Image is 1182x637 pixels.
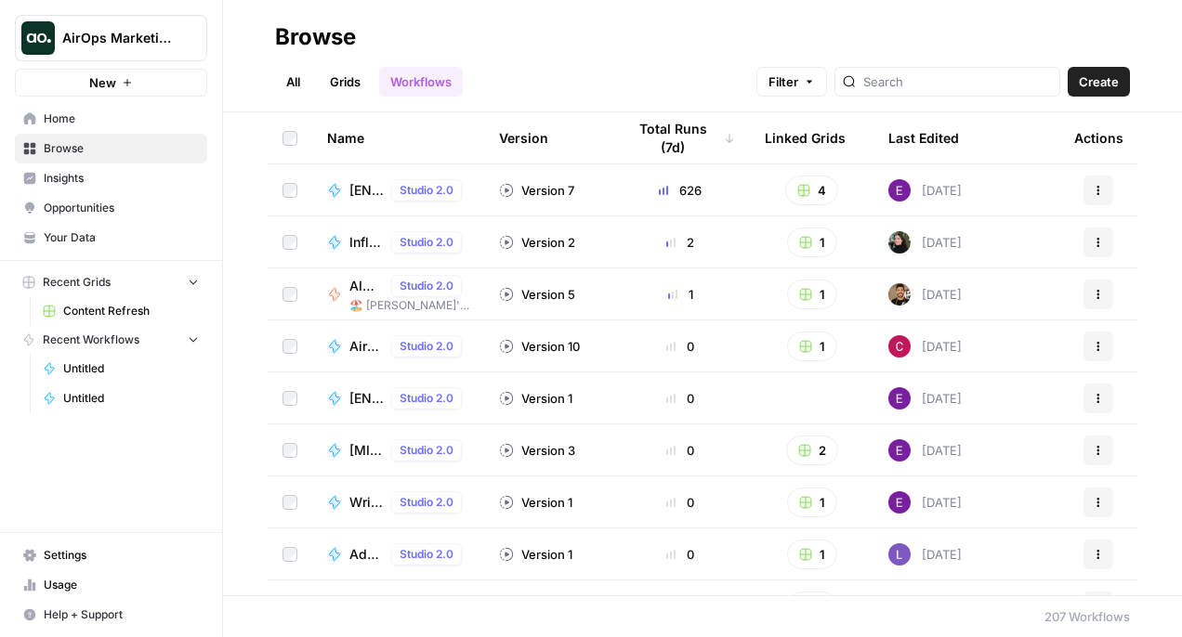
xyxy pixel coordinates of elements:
span: Recent Workflows [43,331,139,348]
span: 🏖️ [PERSON_NAME]'s First Page Google Ranker [349,297,469,314]
button: 2 [786,435,838,465]
span: Influencer Market Research [349,233,384,252]
div: 626 [625,181,735,200]
span: Create [1079,72,1119,91]
span: Insights [44,170,199,187]
span: Studio 2.0 [400,546,453,563]
span: [ENRICHMENT] - SEO Stats for Domain [349,181,384,200]
span: Studio 2.0 [400,234,453,251]
span: Untitled [63,390,199,407]
a: Write Informational Article BodyStudio 2.0 [327,595,469,617]
div: [DATE] [888,283,962,305]
img: x0rd3hcu1golq4b9z6e6pr8zudzc [888,335,911,357]
img: tb834r7wcu795hwbtepf06oxpmnl [888,439,911,461]
a: Browse [15,134,207,163]
a: Influencer Market ResearchStudio 2.0 [327,231,469,253]
div: [DATE] [888,335,962,357]
span: New [89,73,116,92]
div: 207 Workflows [1044,607,1130,626]
button: Filter [756,67,827,97]
div: 0 [625,337,735,356]
div: 0 [625,389,735,408]
input: Search [863,72,1052,91]
img: eoqc67reg7z2luvnwhy7wyvdqmsw [888,231,911,253]
button: Workspace: AirOps Marketing [15,15,207,61]
span: AirOps Marketing [62,29,175,47]
div: Version 1 [499,493,572,512]
button: 1 [787,487,837,517]
span: Studio 2.0 [400,338,453,355]
span: Untitled [63,360,199,377]
div: [DATE] [888,491,962,513]
span: Studio 2.0 [400,494,453,511]
img: rn7sh892ioif0lo51687sih9ndqw [888,543,911,565]
span: Your Data [44,229,199,246]
img: tb834r7wcu795hwbtepf06oxpmnl [888,387,911,409]
a: Untitled [34,354,207,383]
span: Studio 2.0 [400,390,453,407]
div: Version 10 [499,337,580,356]
a: AirOps Academy: Script to Landing PageStudio 2.0 [327,335,469,357]
span: Settings [44,547,199,564]
button: Help + Support [15,600,207,630]
span: Browse [44,140,199,157]
img: tb834r7wcu795hwbtepf06oxpmnl [888,491,911,513]
span: Help + Support [44,606,199,623]
div: 1 [625,285,735,304]
div: Last Edited [888,112,959,163]
div: Version 1 [499,389,572,408]
a: All [275,67,311,97]
a: Opportunities [15,193,207,223]
a: Content Refresh [34,296,207,326]
div: [DATE] [888,231,962,253]
span: Studio 2.0 [400,278,453,294]
a: [MICROTOOL] Blog Slug to URLStudio 2.0 [327,439,469,461]
div: [DATE] [888,179,962,201]
span: Studio 2.0 [400,442,453,459]
button: New [15,69,207,97]
div: 0 [625,545,735,564]
a: Usage [15,570,207,600]
span: Studio 2.0 [400,182,453,199]
button: Create [1068,67,1130,97]
span: Usage [44,577,199,593]
button: 4 [785,175,838,205]
span: [MICROTOOL] Blog Slug to URL [349,441,384,460]
div: 0 [625,441,735,460]
span: AI Gap Analysis w/ Content Refresh [349,277,384,295]
span: Add Hero Image to Article [349,545,384,564]
a: Home [15,104,207,134]
div: [DATE] [888,595,962,617]
img: AirOps Marketing Logo [21,21,55,55]
a: Grids [319,67,372,97]
img: tb834r7wcu795hwbtepf06oxpmnl [888,179,911,201]
a: Your Data [15,223,207,253]
div: Version 3 [499,441,575,460]
span: Write Informational Article Outline [349,493,384,512]
a: [ENRICHMENT] - Hubspot - SEO Stats for DomainStudio 2.0 [327,387,469,409]
div: 2 [625,233,735,252]
span: [ENRICHMENT] - Hubspot - SEO Stats for Domain [349,389,384,408]
div: Total Runs (7d) [625,112,735,163]
button: 1 [787,539,837,569]
div: Linked Grids [765,112,846,163]
a: Untitled [34,383,207,413]
div: Browse [275,22,356,52]
div: Version 2 [499,233,575,252]
div: Actions [1074,112,1123,163]
div: [DATE] [888,543,962,565]
button: 1 [787,227,837,257]
img: 36rz0nf6lyfqsoxlb67712aiq2cf [888,283,911,305]
div: Version 5 [499,285,575,304]
a: Settings [15,540,207,570]
div: Version 1 [499,545,572,564]
a: Add Hero Image to ArticleStudio 2.0 [327,543,469,565]
div: Version [499,112,548,163]
a: Workflows [379,67,463,97]
a: AI Gap Analysis w/ Content RefreshStudio 2.0🏖️ [PERSON_NAME]'s First Page Google Ranker [327,275,469,314]
div: [DATE] [888,439,962,461]
img: tb834r7wcu795hwbtepf06oxpmnl [888,595,911,617]
span: Opportunities [44,200,199,216]
a: [ENRICHMENT] - SEO Stats for DomainStudio 2.0 [327,179,469,201]
div: Name [327,112,469,163]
